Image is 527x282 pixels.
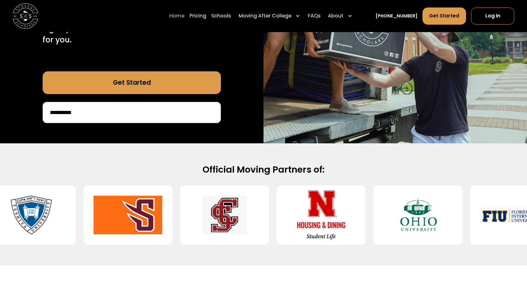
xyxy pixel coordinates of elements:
[13,3,38,29] img: Storage Scholars main logo
[43,23,221,46] p: Sign up in 5 minutes and we'll handle the rest for you.
[375,12,417,19] a: [PHONE_NUMBER]
[169,7,184,25] a: Home
[190,191,259,240] img: Santa Clara University
[60,164,467,175] h2: Official Moving Partners of:
[189,7,206,25] a: Pricing
[384,191,452,240] img: Ohio University
[13,3,38,29] a: home
[94,191,162,240] img: Susquehanna University
[308,7,320,25] a: FAQs
[328,12,343,20] div: About
[422,7,466,25] a: Get Started
[471,7,514,25] a: Log In
[211,7,231,25] a: Schools
[325,7,355,25] div: About
[236,7,303,25] div: Moving After College
[287,191,356,240] img: University of Nebraska-Lincoln
[239,12,291,20] div: Moving After College
[43,71,221,94] a: Get Started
